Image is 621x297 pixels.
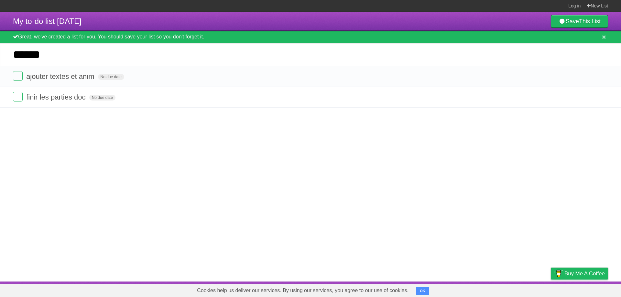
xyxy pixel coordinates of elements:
b: This List [579,18,601,25]
img: Buy me a coffee [554,268,563,279]
button: OK [416,287,429,295]
a: Developers [486,283,512,295]
span: No due date [98,74,124,80]
span: My to-do list [DATE] [13,17,82,26]
a: About [465,283,478,295]
a: Privacy [542,283,559,295]
a: Buy me a coffee [551,268,608,280]
span: Cookies help us deliver our services. By using our services, you agree to our use of cookies. [191,284,415,297]
span: ajouter textes et anim [26,72,96,80]
label: Done [13,92,23,101]
span: finir les parties doc [26,93,87,101]
a: Terms [520,283,535,295]
label: Done [13,71,23,81]
a: Suggest a feature [567,283,608,295]
span: No due date [89,95,115,101]
span: Buy me a coffee [564,268,605,279]
a: SaveThis List [551,15,608,28]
